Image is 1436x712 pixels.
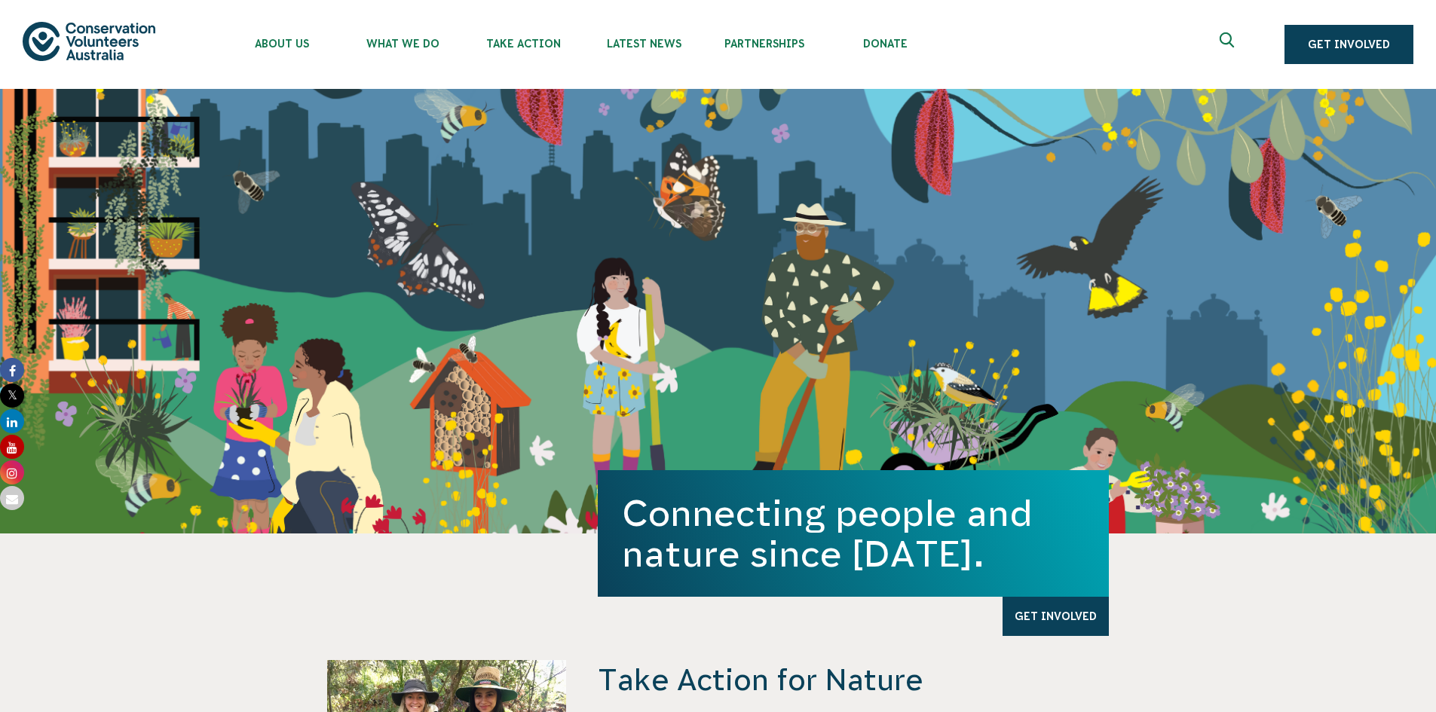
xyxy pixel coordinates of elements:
[463,38,583,50] span: Take Action
[1220,32,1239,57] span: Expand search box
[342,38,463,50] span: What We Do
[1211,26,1247,63] button: Expand search box Close search box
[704,38,825,50] span: Partnerships
[1284,25,1413,64] a: Get Involved
[622,493,1085,574] h1: Connecting people and nature since [DATE].
[23,22,155,60] img: logo.svg
[222,38,342,50] span: About Us
[583,38,704,50] span: Latest News
[1003,597,1109,636] a: Get Involved
[825,38,945,50] span: Donate
[598,660,1109,699] h4: Take Action for Nature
